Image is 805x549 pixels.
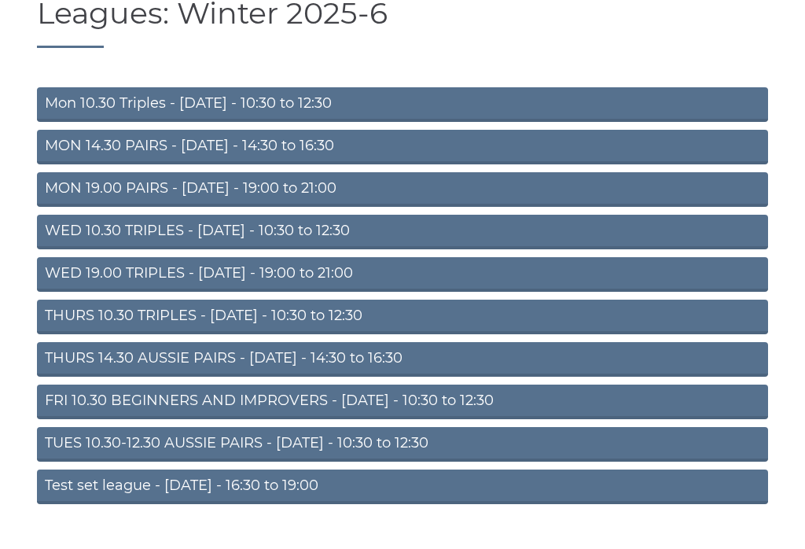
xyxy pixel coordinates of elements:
a: MON 19.00 PAIRS - [DATE] - 19:00 to 21:00 [37,172,768,207]
a: THURS 14.30 AUSSIE PAIRS - [DATE] - 14:30 to 16:30 [37,342,768,377]
a: MON 14.30 PAIRS - [DATE] - 14:30 to 16:30 [37,130,768,164]
a: TUES 10.30-12.30 AUSSIE PAIRS - [DATE] - 10:30 to 12:30 [37,427,768,462]
a: THURS 10.30 TRIPLES - [DATE] - 10:30 to 12:30 [37,300,768,334]
a: Test set league - [DATE] - 16:30 to 19:00 [37,470,768,504]
a: FRI 10.30 BEGINNERS AND IMPROVERS - [DATE] - 10:30 to 12:30 [37,385,768,419]
a: Mon 10.30 Triples - [DATE] - 10:30 to 12:30 [37,87,768,122]
a: WED 10.30 TRIPLES - [DATE] - 10:30 to 12:30 [37,215,768,249]
a: WED 19.00 TRIPLES - [DATE] - 19:00 to 21:00 [37,257,768,292]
